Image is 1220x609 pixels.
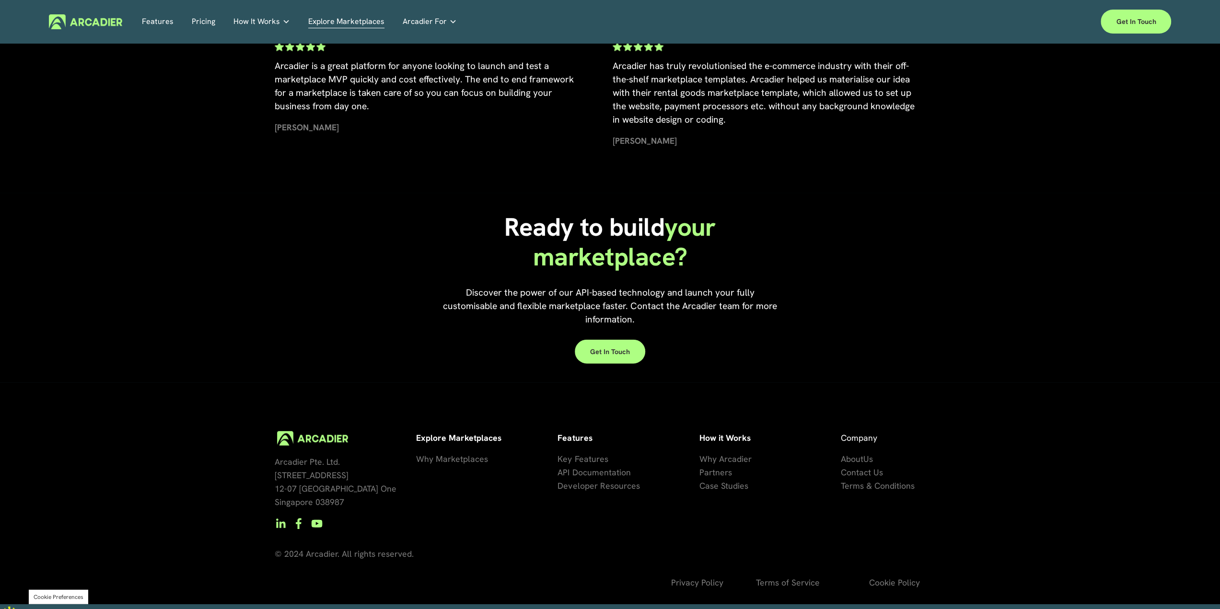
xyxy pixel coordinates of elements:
a: Explore Marketplaces [308,14,384,29]
img: Arcadier [49,14,122,29]
a: folder dropdown [403,14,457,29]
span: Company [841,432,877,443]
a: LinkedIn [275,518,286,529]
span: Why Arcadier [699,453,752,464]
span: Arcadier has truly revolutionised the e-commerce industry with their off-the-shelf marketplace te... [613,60,917,126]
span: Us [863,453,873,464]
span: Arcadier is a great platform for anyone looking to launch and test a marketplace MVP quickly and ... [275,60,576,112]
strong: Explore Marketplaces [416,432,501,443]
span: Cookie Policy [869,577,920,588]
a: Get in touch [575,340,645,364]
span: About [841,453,863,464]
a: folder dropdown [233,14,290,29]
a: artners [704,466,732,479]
span: © 2024 Arcadier. All rights reserved. [275,548,414,559]
a: Features [141,14,173,29]
strong: Features [558,432,592,443]
iframe: Chat Widget [1172,563,1220,609]
span: Key Features [558,453,608,464]
a: Facebook [293,518,304,529]
a: Why Arcadier [699,452,752,466]
h1: your marketplace? [498,212,722,272]
strong: [PERSON_NAME] [613,135,677,146]
span: Privacy Policy [671,577,723,588]
span: Arcadier For [403,15,447,28]
strong: How it Works [699,432,751,443]
section: Manage previously selected cookie options [29,590,88,604]
span: Ca [699,480,710,491]
span: Terms of Service [756,577,820,588]
span: artners [704,467,732,478]
span: Terms & Conditions [841,480,915,491]
a: Ca [699,479,710,493]
a: YouTube [311,518,323,529]
a: About [841,452,863,466]
span: Ready to build [504,210,664,243]
a: Why Marketplaces [416,452,488,466]
span: Developer Resources [558,480,639,491]
a: se Studies [710,479,748,493]
strong: [PERSON_NAME] [275,122,339,133]
span: Arcadier Pte. Ltd. [STREET_ADDRESS] 12-07 [GEOGRAPHIC_DATA] One Singapore 038987 [275,456,396,507]
a: API Documentation [558,466,630,479]
button: Cookie Preferences [34,593,83,601]
span: How It Works [233,15,280,28]
span: Contact Us [841,467,883,478]
a: Terms & Conditions [841,479,915,493]
a: Contact Us [841,466,883,479]
a: Cookie Policy [869,576,920,589]
a: Get in touch [1101,10,1171,34]
a: P [699,466,704,479]
span: se Studies [710,480,748,491]
a: Developer Resources [558,479,639,493]
span: API Documentation [558,467,630,478]
a: Terms of Service [756,576,820,589]
span: P [699,467,704,478]
a: Privacy Policy [671,576,723,589]
span: Discover the power of our API-based technology and launch your fully customisable and flexible ma... [443,287,779,325]
a: Pricing [192,14,215,29]
a: Key Features [558,452,608,466]
span: Why Marketplaces [416,453,488,464]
